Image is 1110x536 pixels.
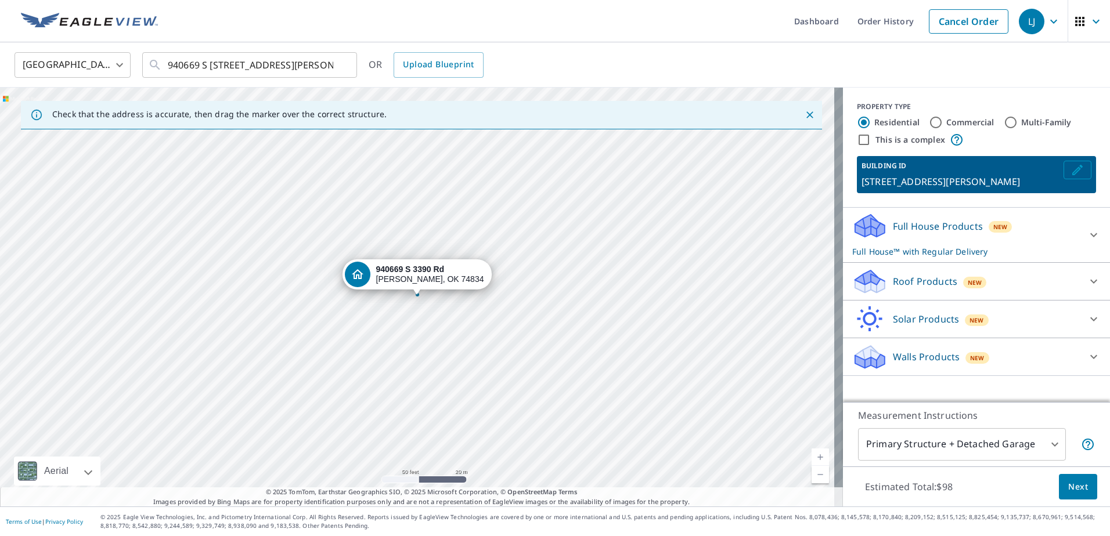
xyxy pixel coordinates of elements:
[858,408,1095,422] p: Measurement Instructions
[852,305,1101,333] div: Solar ProductsNew
[21,13,158,30] img: EV Logo
[946,117,994,128] label: Commercial
[52,109,387,119] p: Check that the address is accurate, then drag the marker over the correct structure.
[970,316,984,325] span: New
[558,487,578,496] a: Terms
[1019,9,1044,34] div: LJ
[812,448,829,466] a: Current Level 19, Zoom In
[1068,480,1088,494] span: Next
[875,134,945,146] label: This is a complex
[41,457,72,486] div: Aerial
[376,265,484,284] div: [PERSON_NAME], OK 74834
[929,9,1008,34] a: Cancel Order
[893,350,960,364] p: Walls Products
[852,245,1080,258] p: Full House™ with Regular Delivery
[266,487,578,497] span: © 2025 TomTom, Earthstar Geographics SIO, © 2025 Microsoft Corporation, ©
[14,457,100,486] div: Aerial
[1064,161,1091,179] button: Edit building 1
[168,49,333,81] input: Search by address or latitude-longitude
[993,222,1008,231] span: New
[857,102,1096,112] div: PROPERTY TYPE
[802,107,817,122] button: Close
[812,466,829,483] a: Current Level 19, Zoom Out
[862,161,906,171] p: BUILDING ID
[507,487,556,496] a: OpenStreetMap
[862,175,1059,189] p: [STREET_ADDRESS][PERSON_NAME]
[1081,437,1095,451] span: Your report will include the primary structure and a detached garage if one exists.
[893,312,959,326] p: Solar Products
[403,57,474,72] span: Upload Blueprint
[1021,117,1072,128] label: Multi-Family
[852,343,1101,371] div: Walls ProductsNew
[6,517,42,526] a: Terms of Use
[6,518,83,525] p: |
[852,212,1101,258] div: Full House ProductsNewFull House™ with Regular Delivery
[968,278,982,287] span: New
[15,49,131,81] div: [GEOGRAPHIC_DATA]
[893,274,957,288] p: Roof Products
[100,513,1104,530] p: © 2025 Eagle View Technologies, Inc. and Pictometry International Corp. All Rights Reserved. Repo...
[45,517,83,526] a: Privacy Policy
[970,353,985,363] span: New
[893,219,983,233] p: Full House Products
[1059,474,1097,500] button: Next
[376,265,445,274] strong: 940669 S 3390 Rd
[394,52,483,78] a: Upload Blueprint
[856,474,962,499] p: Estimated Total: $98
[858,428,1066,461] div: Primary Structure + Detached Garage
[852,267,1101,295] div: Roof ProductsNew
[343,259,492,295] div: Dropped pin, building 1, Residential property, 940669 S 3390 Rd Chandler, OK 74834
[874,117,920,128] label: Residential
[369,52,484,78] div: OR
